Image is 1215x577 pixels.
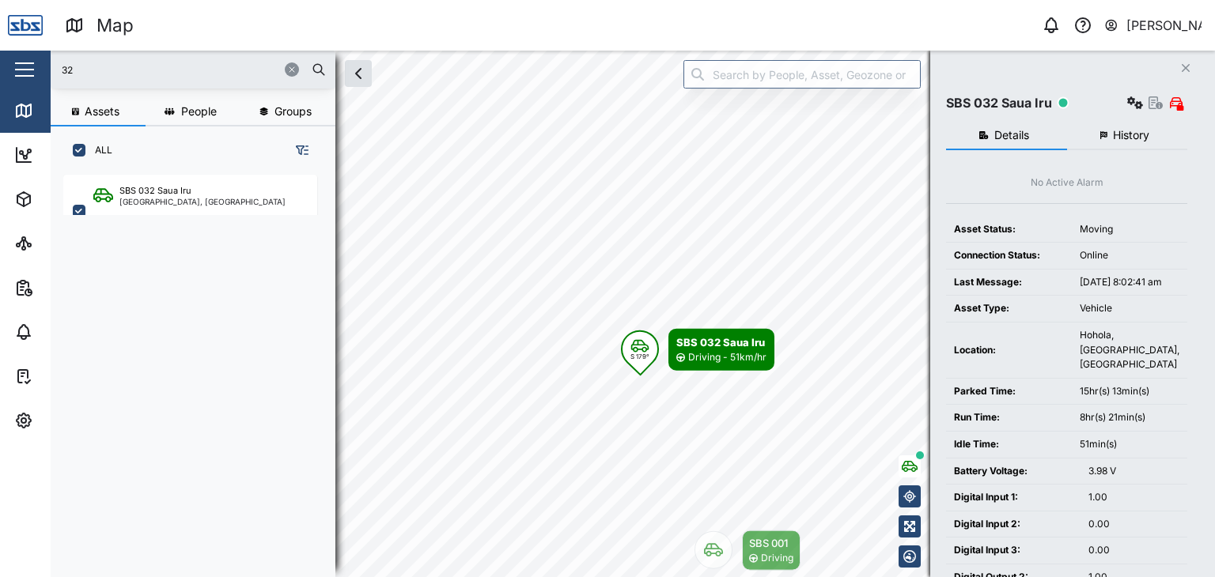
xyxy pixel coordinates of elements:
div: [GEOGRAPHIC_DATA], [GEOGRAPHIC_DATA] [119,198,286,206]
div: Dashboard [41,146,112,164]
div: Digital Input 1: [954,490,1073,505]
div: Online [1080,248,1179,263]
div: Alarms [41,323,90,341]
div: Battery Voltage: [954,464,1073,479]
div: Sites [41,235,79,252]
span: History [1113,130,1149,141]
div: Driving - 51km/hr [688,350,766,365]
div: Asset Type: [954,301,1064,316]
canvas: Map [51,51,1215,577]
div: Location: [954,343,1064,358]
div: Vehicle [1080,301,1179,316]
div: Assets [41,190,90,208]
input: Search assets or drivers [60,58,326,81]
div: Digital Input 2: [954,517,1073,532]
input: Search by People, Asset, Geozone or Place [683,60,921,89]
div: Tasks [41,368,85,385]
div: Reports [41,279,95,296]
div: SBS 001 [749,535,793,551]
div: 8hr(s) 21min(s) [1080,410,1179,425]
img: Main Logo [8,8,43,43]
div: SBS 032 Saua Iru [119,184,191,198]
div: [DATE] 8:02:41 am [1080,275,1179,290]
span: Groups [274,106,312,117]
div: No Active Alarm [1031,175,1103,190]
span: Details [994,130,1029,141]
div: grid [63,169,335,564]
div: 0.00 [1088,543,1179,558]
div: Hohola, [GEOGRAPHIC_DATA], [GEOGRAPHIC_DATA] [1080,328,1179,372]
span: Assets [85,106,119,117]
div: Map marker [695,530,801,571]
div: Connection Status: [954,248,1064,263]
div: Moving [1080,222,1179,237]
div: Last Message: [954,275,1064,290]
div: 15hr(s) 13min(s) [1080,384,1179,399]
div: Driving [761,551,793,566]
span: People [181,106,217,117]
div: SBS 032 Saua Iru [676,334,766,350]
div: Parked Time: [954,384,1064,399]
div: Map [41,102,77,119]
div: Idle Time: [954,437,1064,452]
div: Asset Status: [954,222,1064,237]
button: [PERSON_NAME] [1103,14,1202,36]
div: Digital Input 3: [954,543,1073,558]
div: [PERSON_NAME] [1126,16,1202,36]
div: 0.00 [1088,517,1179,532]
div: 51min(s) [1080,437,1179,452]
div: 1.00 [1088,490,1179,505]
div: Map [97,12,134,40]
div: S 179° [630,353,649,360]
div: Map marker [621,329,774,371]
div: 3.98 V [1088,464,1179,479]
div: Settings [41,412,97,429]
div: SBS 032 Saua Iru [946,93,1052,113]
div: Run Time: [954,410,1064,425]
label: ALL [85,144,112,157]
